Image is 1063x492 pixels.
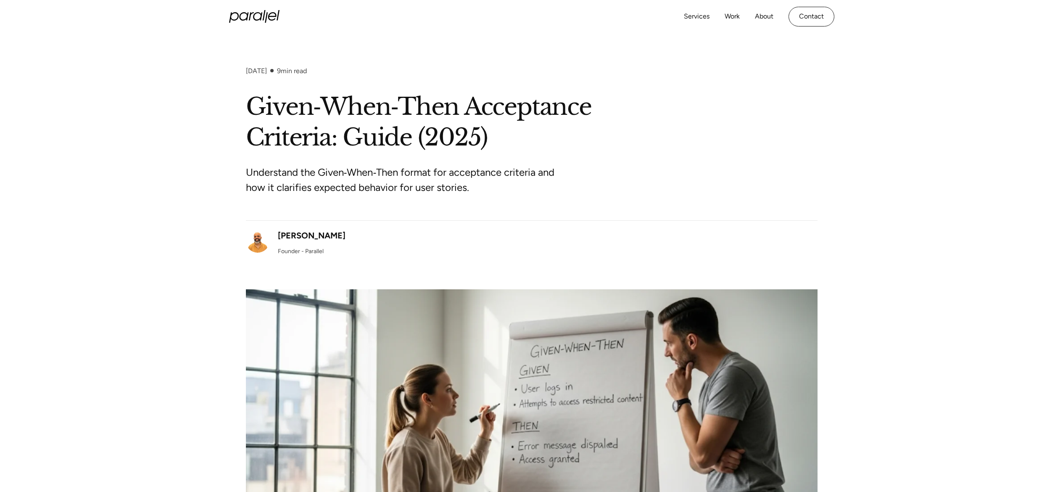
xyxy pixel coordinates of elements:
div: [DATE] [246,67,267,75]
div: [PERSON_NAME] [278,229,346,242]
img: Robin Dhanwani [246,229,269,253]
h1: Given‑When‑Then Acceptance Criteria: Guide (2025) [246,92,818,153]
a: Work [725,11,740,23]
a: home [229,10,280,23]
div: min read [277,67,307,75]
a: About [755,11,773,23]
div: Founder - Parallel [278,247,324,256]
p: Understand the Given‑When‑Then format for acceptance criteria and how it clarifies expected behav... [246,165,561,195]
span: 9 [277,67,281,75]
a: [PERSON_NAME]Founder - Parallel [246,229,346,256]
a: Services [684,11,710,23]
a: Contact [789,7,834,26]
